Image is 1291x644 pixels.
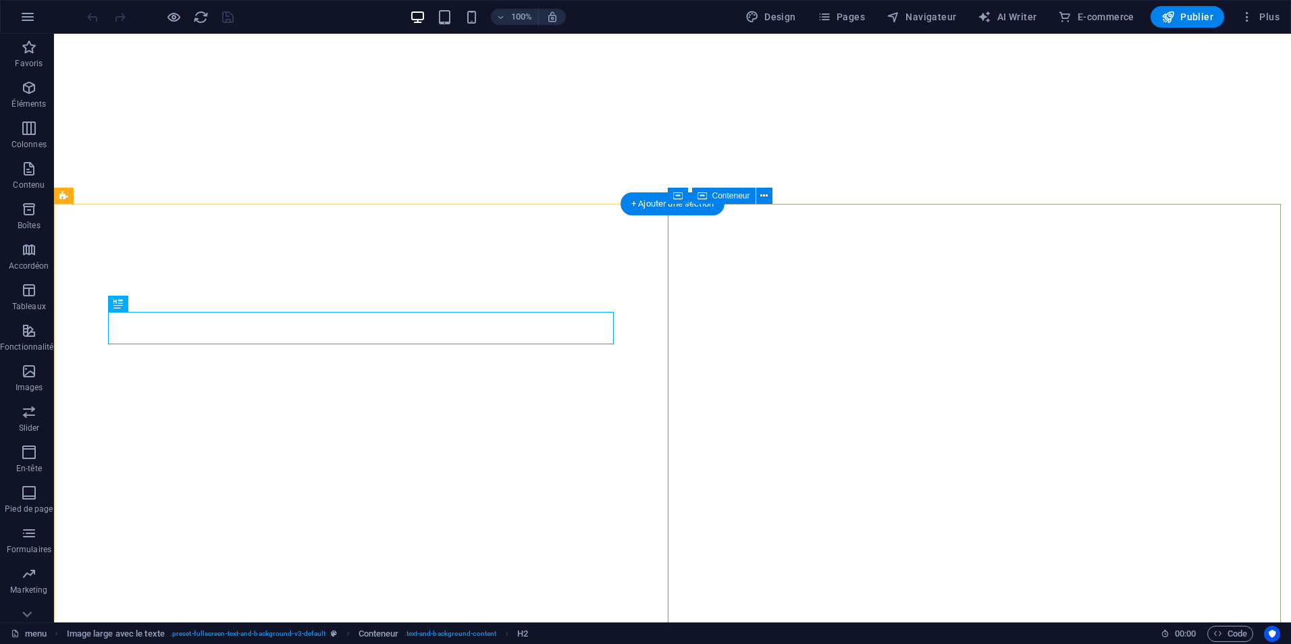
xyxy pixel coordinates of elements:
button: 100% [491,9,539,25]
span: Code [1213,626,1247,642]
button: Design [740,6,801,28]
span: Design [745,10,796,24]
p: Favoris [15,58,43,69]
span: 00 00 [1175,626,1196,642]
p: Accordéon [9,261,49,271]
p: Formulaires [7,544,51,555]
span: Cliquez pour sélectionner. Double-cliquez pour modifier. [517,626,528,642]
i: Cet élément est une présélection personnalisable. [331,630,337,637]
p: Images [16,382,43,393]
p: Slider [19,423,40,433]
h6: 100% [511,9,533,25]
p: Tableaux [12,301,46,312]
button: E-commerce [1053,6,1139,28]
div: + Ajouter une section [621,192,724,215]
span: Cliquez pour sélectionner. Double-cliquez pour modifier. [67,626,165,642]
span: : [1184,628,1186,639]
button: Code [1207,626,1253,642]
p: Marketing [10,585,47,595]
button: Cliquez ici pour quitter le mode Aperçu et poursuivre l'édition. [165,9,182,25]
span: E-commerce [1058,10,1134,24]
button: reload [192,9,209,25]
span: Publier [1161,10,1213,24]
i: Lors du redimensionnement, ajuster automatiquement le niveau de zoom en fonction de l'appareil sé... [546,11,558,23]
p: Boîtes [18,220,41,231]
span: Pages [818,10,865,24]
span: Navigateur [887,10,956,24]
span: . preset-fullscreen-text-and-background-v3-default [170,626,326,642]
a: Cliquez pour annuler la sélection. Double-cliquez pour ouvrir Pages. [11,626,47,642]
button: Publier [1151,6,1224,28]
div: Design (Ctrl+Alt+Y) [740,6,801,28]
span: . text-and-background-content [404,626,497,642]
span: Plus [1240,10,1280,24]
button: AI Writer [972,6,1042,28]
button: Usercentrics [1264,626,1280,642]
i: Actualiser la page [193,9,209,25]
span: Cliquez pour sélectionner. Double-cliquez pour modifier. [359,626,399,642]
button: Pages [812,6,870,28]
button: Navigateur [881,6,961,28]
nav: breadcrumb [67,626,529,642]
p: En-tête [16,463,42,474]
span: AI Writer [978,10,1036,24]
button: Plus [1235,6,1285,28]
p: Éléments [11,99,46,109]
p: Colonnes [11,139,47,150]
p: Contenu [13,180,45,190]
h6: Durée de la session [1161,626,1196,642]
p: Pied de page [5,504,53,514]
span: Conteneur [712,192,750,200]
